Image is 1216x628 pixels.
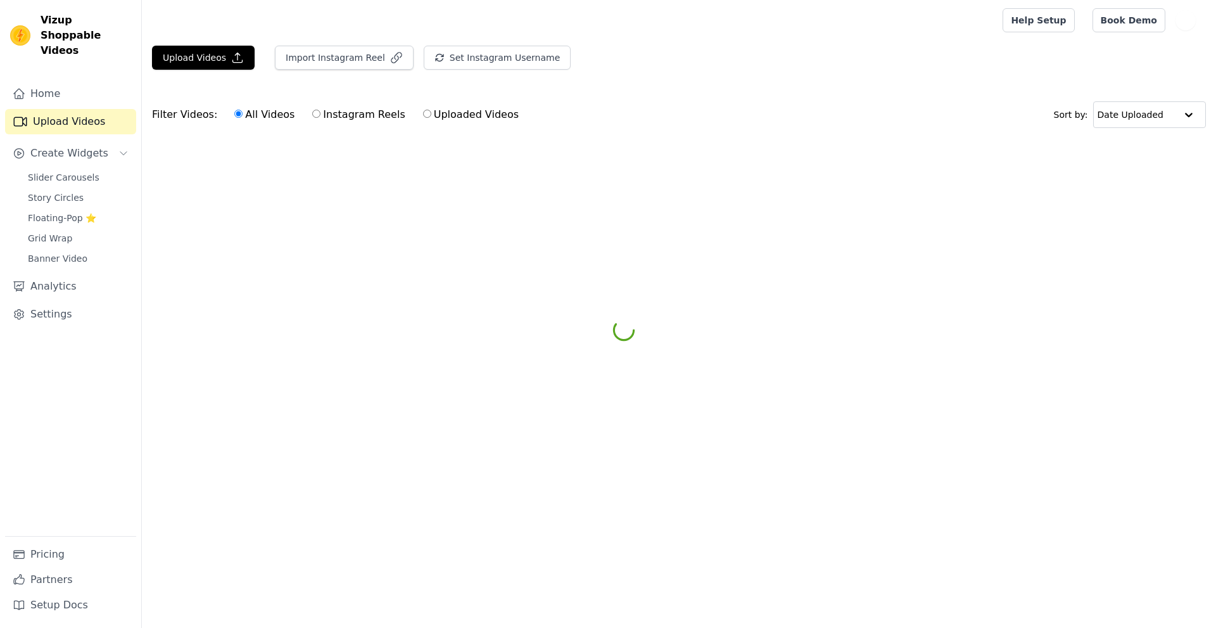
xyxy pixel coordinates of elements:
a: Grid Wrap [20,229,136,247]
input: All Videos [234,110,243,118]
label: All Videos [234,106,295,123]
span: Banner Video [28,252,87,265]
label: Instagram Reels [312,106,405,123]
button: Import Instagram Reel [275,46,414,70]
span: Vizup Shoppable Videos [41,13,131,58]
span: Create Widgets [30,146,108,161]
span: Slider Carousels [28,171,99,184]
a: Settings [5,302,136,327]
button: Upload Videos [152,46,255,70]
span: Floating-Pop ⭐ [28,212,96,224]
button: Create Widgets [5,141,136,166]
a: Analytics [5,274,136,299]
input: Uploaded Videos [423,110,431,118]
div: Filter Videos: [152,100,526,129]
a: Banner Video [20,250,136,267]
label: Uploaded Videos [422,106,519,123]
a: Slider Carousels [20,169,136,186]
a: Home [5,81,136,106]
a: Upload Videos [5,109,136,134]
input: Instagram Reels [312,110,320,118]
a: Pricing [5,542,136,567]
a: Book Demo [1092,8,1165,32]
div: Sort by: [1054,101,1206,128]
img: Vizup [10,25,30,46]
span: Grid Wrap [28,232,72,245]
a: Floating-Pop ⭐ [20,209,136,227]
a: Help Setup [1003,8,1074,32]
a: Setup Docs [5,593,136,618]
button: Set Instagram Username [424,46,571,70]
a: Partners [5,567,136,593]
a: Story Circles [20,189,136,207]
span: Story Circles [28,191,84,204]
